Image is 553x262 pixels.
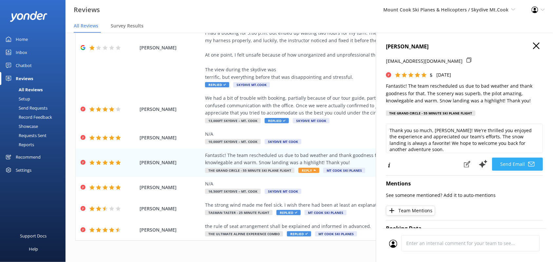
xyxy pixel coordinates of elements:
span: Replied [287,231,311,236]
div: Record Feedback [4,113,52,122]
div: We had a bit of trouble with booking, partially because of our tour guide, partially because of w... [205,95,499,116]
span: Skydive Mt Cook [265,139,301,144]
div: All Reviews [4,85,43,94]
span: Tasman Taster - 25 minute flight [205,210,273,215]
div: Setup [4,94,30,103]
img: user_profile.svg [389,240,397,248]
div: Settings [16,164,31,177]
textarea: Thank you so much, [PERSON_NAME]! We're thrilled you enjoyed the experience and appreciated our t... [386,124,543,153]
span: Reply [298,168,319,173]
span: 10,000ft Skydive – Mt. Cook [205,139,261,144]
p: [EMAIL_ADDRESS][DOMAIN_NAME] [386,58,463,65]
div: The Grand Circle - 55 Minute Ski plane Flight [386,111,476,116]
h4: [PERSON_NAME] [386,43,543,51]
span: Skydive Mt.Cook [233,82,270,87]
div: Inbox [16,46,27,59]
div: Reports [4,140,34,149]
span: [PERSON_NAME] [140,205,202,212]
a: All Reviews [4,85,66,94]
span: [PERSON_NAME] [140,159,202,166]
img: yonder-white-logo.png [10,11,48,22]
span: Skydive Mt Cook [293,118,330,123]
h4: Mentions [386,180,543,188]
div: Send Requests [4,103,48,113]
button: Team Mentions [386,206,435,216]
a: Record Feedback [4,113,66,122]
button: Close [533,43,540,50]
div: Showcase [4,122,38,131]
p: [DATE] [437,71,451,79]
span: [PERSON_NAME] [140,106,202,113]
div: N/A [205,180,499,187]
h4: Booking Data [386,224,543,233]
span: [PERSON_NAME] [140,184,202,191]
button: Send Email [492,158,543,171]
span: Mt Cook Ski Planes [323,168,365,173]
span: Survey Results [111,23,143,29]
div: The strong wind made me feel sick. I wish there had been at least an explanation before boarding. [205,201,499,209]
span: 13,000ft Skydive – Mt. Cook [205,118,261,123]
a: Reports [4,140,66,149]
span: The Grand Circle - 55 Minute Ski plane Flight [205,168,295,173]
span: Mt Cook Ski Planes [305,210,347,215]
div: Recommend [16,150,41,164]
a: Send Requests [4,103,66,113]
span: [PERSON_NAME] [140,134,202,141]
a: Showcase [4,122,66,131]
div: Requests Sent [4,131,47,140]
p: Fantastic! The team rescheduled us due to bad weather and thank goodness for that. The scenery wa... [386,82,543,104]
span: Replied [276,210,301,215]
div: N/A [205,131,499,138]
span: Mount Cook Ski Planes & Helicopters / Skydive Mt.Cook [384,7,509,13]
span: All Reviews [74,23,98,29]
span: Replied [205,82,229,87]
div: The instructor who guided me was professional, but the overall process from check-in to getting t... [205,8,499,81]
span: Mt Cook Ski Planes [315,231,357,236]
p: See someone mentioned? Add it to auto-mentions [386,192,543,199]
div: Reviews [16,72,33,85]
div: Help [29,242,38,255]
span: [PERSON_NAME] [140,44,202,51]
div: Chatbot [16,59,32,72]
span: The Ultimate Alpine Experience Combo [205,231,283,236]
div: Support Docs [20,229,47,242]
span: Replied [265,118,289,123]
span: 5 [430,72,433,78]
span: [PERSON_NAME] [140,226,202,234]
div: Fantastic! The team rescheduled us due to bad weather and thank goodness for that. The scenery wa... [205,152,499,166]
div: the rule of seat arrangement shall be explained and informed in advanced. [205,223,499,230]
span: Skydive Mt Cook [265,189,301,194]
h3: Reviews [74,5,100,15]
span: 16,500ft Skydive – Mt. Cook [205,189,261,194]
a: Setup [4,94,66,103]
a: Requests Sent [4,131,66,140]
div: Home [16,33,28,46]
